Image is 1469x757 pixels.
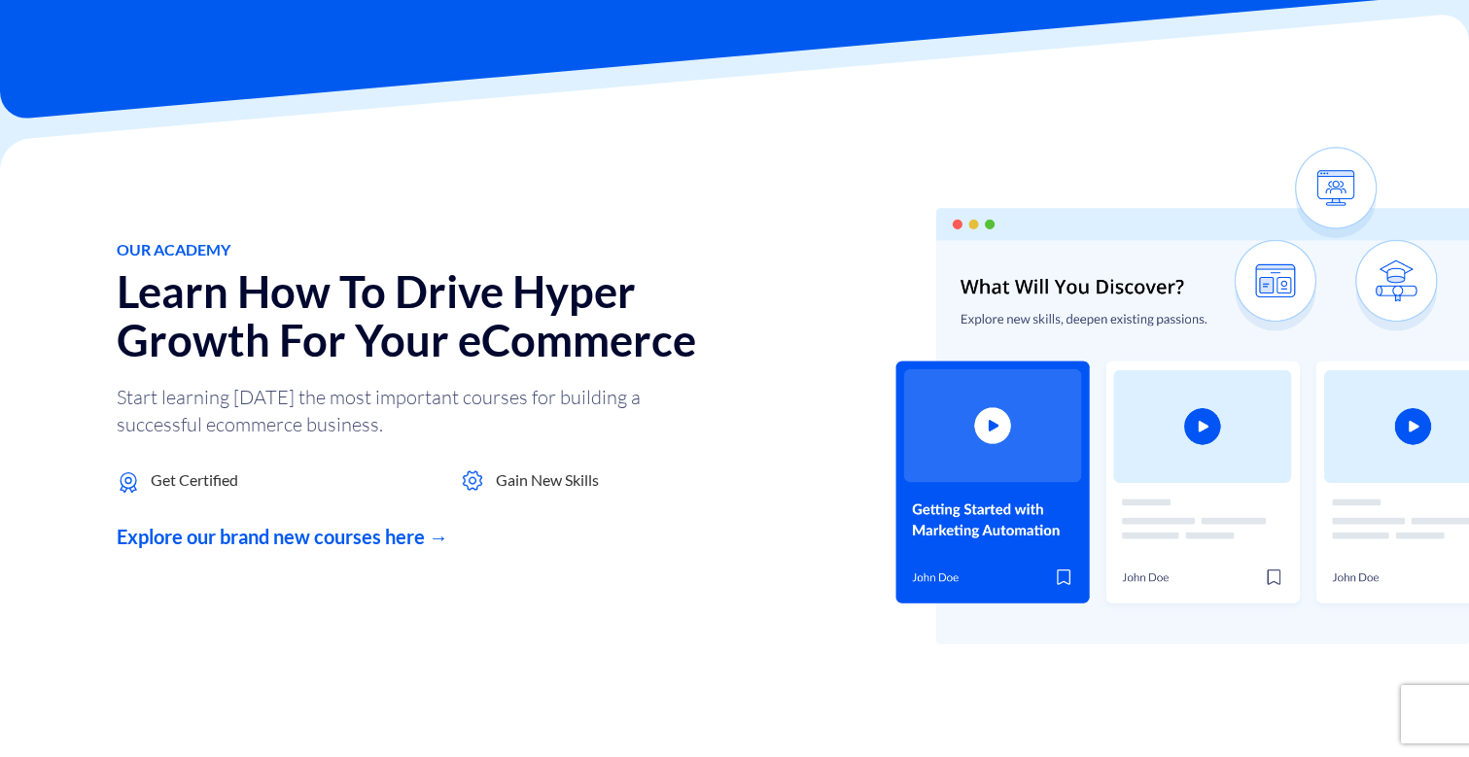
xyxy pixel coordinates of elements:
[117,384,700,438] p: Start learning [DATE] the most important courses for building a successful ecommerce business.
[117,523,779,551] a: Explore our brand new courses here →
[117,241,779,258] h1: Our Academy
[151,469,238,492] span: Get Certified
[117,267,779,364] h2: Learn How To Drive Hyper Growth For Your eCommerce
[496,469,599,492] span: Gain New Skills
